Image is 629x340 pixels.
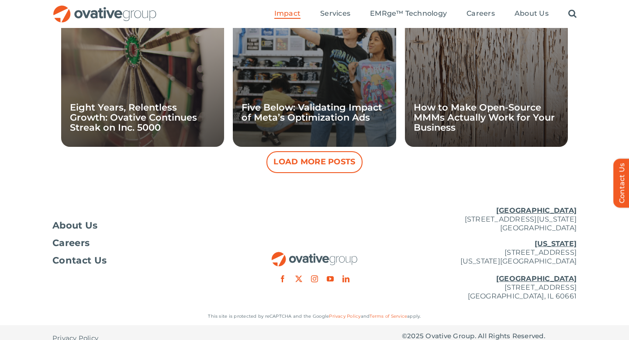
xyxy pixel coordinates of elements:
span: EMRge™ Technology [370,9,447,18]
a: facebook [279,275,286,282]
a: twitter [295,275,302,282]
a: EMRge™ Technology [370,9,447,19]
a: youtube [327,275,334,282]
span: Contact Us [52,256,107,265]
button: Load More Posts [266,151,363,173]
a: Eight Years, Relentless Growth: Ovative Continues Streak on Inc. 5000 [70,102,197,133]
a: Search [568,9,577,19]
a: Five Below: Validating Impact of Meta’s Optimization Ads [242,102,382,123]
span: Careers [467,9,495,18]
a: Impact [274,9,301,19]
span: About Us [52,221,98,230]
p: [STREET_ADDRESS] [US_STATE][GEOGRAPHIC_DATA] [STREET_ADDRESS] [GEOGRAPHIC_DATA], IL 60661 [402,239,577,301]
u: [GEOGRAPHIC_DATA] [496,274,577,283]
a: Careers [52,239,227,247]
p: This site is protected by reCAPTCHA and the Google and apply. [52,312,577,321]
p: [STREET_ADDRESS][US_STATE] [GEOGRAPHIC_DATA] [402,206,577,232]
a: OG_Full_horizontal_RGB [271,251,358,259]
a: Privacy Policy [329,313,360,319]
span: 2025 [407,332,424,340]
span: About Us [515,9,549,18]
a: About Us [52,221,227,230]
a: instagram [311,275,318,282]
nav: Footer Menu [52,221,227,265]
span: Impact [274,9,301,18]
u: [GEOGRAPHIC_DATA] [496,206,577,215]
a: Terms of Service [370,313,407,319]
span: Services [320,9,350,18]
span: Careers [52,239,90,247]
a: Careers [467,9,495,19]
a: About Us [515,9,549,19]
a: Contact Us [52,256,227,265]
a: OG_Full_horizontal_RGB [52,4,157,13]
u: [US_STATE] [535,239,577,248]
a: linkedin [342,275,349,282]
a: Services [320,9,350,19]
a: How to Make Open-Source MMMs Actually Work for Your Business [414,102,555,133]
